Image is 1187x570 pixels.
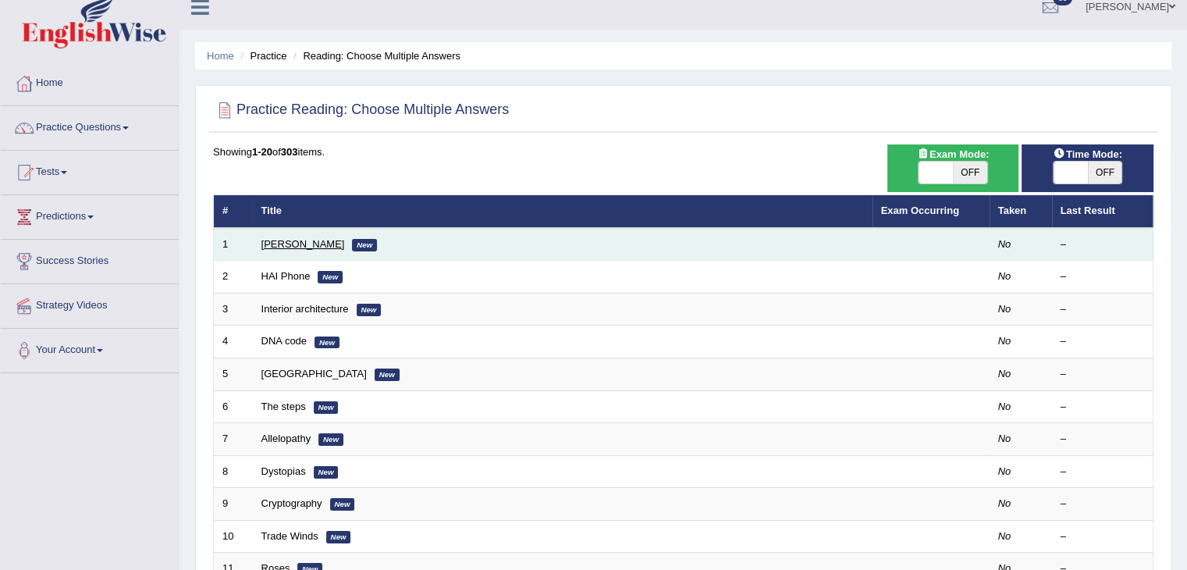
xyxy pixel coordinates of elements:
[1,240,179,279] a: Success Stories
[1061,367,1145,382] div: –
[213,98,509,122] h2: Practice Reading: Choose Multiple Answers
[214,261,253,294] td: 2
[290,48,460,63] li: Reading: Choose Multiple Answers
[953,162,987,183] span: OFF
[281,146,298,158] b: 303
[261,401,306,412] a: The steps
[1,329,179,368] a: Your Account
[214,326,253,358] td: 4
[261,433,311,444] a: Allelopathy
[261,270,311,282] a: HAI Phone
[998,368,1011,379] em: No
[1,151,179,190] a: Tests
[1061,432,1145,447] div: –
[214,520,253,553] td: 10
[375,369,400,381] em: New
[261,335,307,347] a: DNA code
[214,195,253,228] th: #
[998,238,1011,250] em: No
[998,433,1011,444] em: No
[236,48,286,63] li: Practice
[1061,497,1145,511] div: –
[352,239,377,251] em: New
[1,284,179,323] a: Strategy Videos
[1061,269,1145,284] div: –
[261,465,306,477] a: Dystopias
[261,497,322,509] a: Cryptography
[1061,237,1145,252] div: –
[1061,302,1145,317] div: –
[214,390,253,423] td: 6
[261,368,367,379] a: [GEOGRAPHIC_DATA]
[214,358,253,391] td: 5
[998,303,1011,315] em: No
[315,337,339,349] em: New
[1,62,179,101] a: Home
[214,423,253,456] td: 7
[261,238,345,250] a: [PERSON_NAME]
[1047,146,1128,162] span: Time Mode:
[1061,400,1145,415] div: –
[261,303,349,315] a: Interior architecture
[314,466,339,479] em: New
[998,335,1011,347] em: No
[998,530,1011,542] em: No
[911,146,995,162] span: Exam Mode:
[998,270,1011,282] em: No
[1,195,179,234] a: Predictions
[357,304,382,316] em: New
[213,144,1153,159] div: Showing of items.
[214,488,253,521] td: 9
[1,106,179,145] a: Practice Questions
[252,146,272,158] b: 1-20
[887,144,1019,192] div: Show exams occurring in exams
[326,531,351,543] em: New
[214,455,253,488] td: 8
[1061,334,1145,349] div: –
[314,401,339,414] em: New
[990,195,1052,228] th: Taken
[998,401,1011,412] em: No
[318,433,343,446] em: New
[207,50,234,62] a: Home
[1061,465,1145,479] div: –
[253,195,872,228] th: Title
[1052,195,1153,228] th: Last Result
[1061,529,1145,544] div: –
[214,293,253,326] td: 3
[998,465,1011,477] em: No
[998,497,1011,509] em: No
[881,205,959,216] a: Exam Occurring
[318,271,343,283] em: New
[214,228,253,261] td: 1
[261,530,318,542] a: Trade Winds
[1088,162,1122,183] span: OFF
[330,498,355,511] em: New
